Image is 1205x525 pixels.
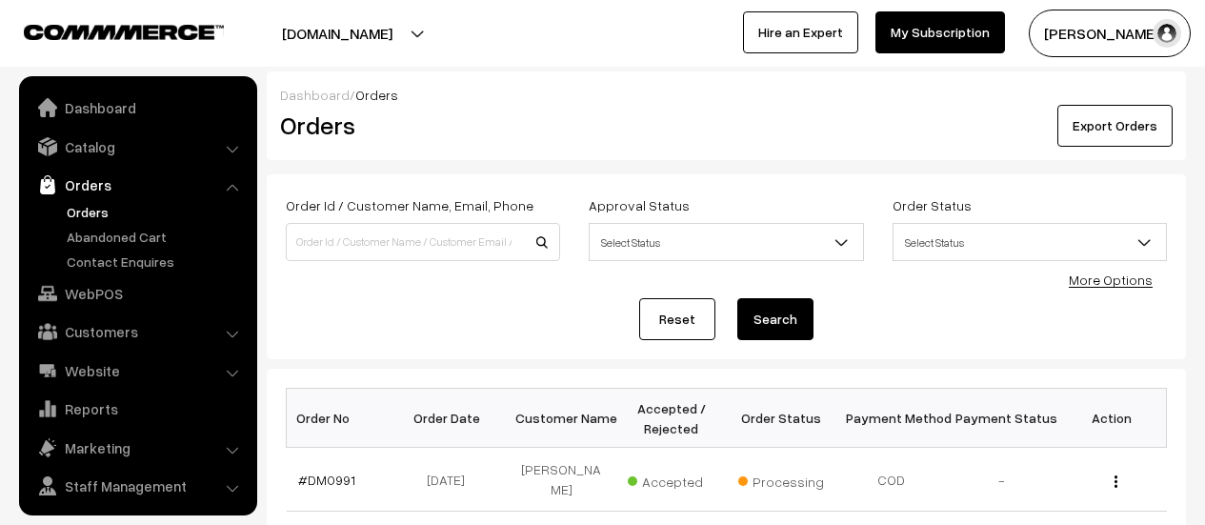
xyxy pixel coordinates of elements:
th: Customer Name [507,389,617,448]
label: Order Id / Customer Name, Email, Phone [286,195,533,215]
a: Reset [639,298,715,340]
span: Select Status [894,226,1166,259]
a: Orders [24,168,251,202]
span: Accepted [628,467,723,492]
button: [PERSON_NAME] [1029,10,1191,57]
a: More Options [1069,272,1153,288]
td: [DATE] [396,448,507,512]
button: Export Orders [1057,105,1173,147]
th: Payment Status [947,389,1057,448]
span: Processing [738,467,833,492]
span: Select Status [590,226,862,259]
a: #DM0991 [298,472,355,488]
a: Staff Management [24,469,251,503]
input: Order Id / Customer Name / Customer Email / Customer Phone [286,223,560,261]
label: Approval Status [589,195,690,215]
h2: Orders [280,111,558,140]
img: COMMMERCE [24,25,224,39]
a: WebPOS [24,276,251,311]
button: [DOMAIN_NAME] [215,10,459,57]
a: COMMMERCE [24,19,191,42]
td: [PERSON_NAME] [507,448,617,512]
a: Hire an Expert [743,11,858,53]
a: Abandoned Cart [62,227,251,247]
a: Website [24,353,251,388]
th: Payment Method [836,389,947,448]
span: Orders [355,87,398,103]
div: / [280,85,1173,105]
span: Select Status [893,223,1167,261]
th: Order Date [396,389,507,448]
a: My Subscription [875,11,1005,53]
button: Search [737,298,813,340]
a: Contact Enquires [62,252,251,272]
th: Action [1056,389,1167,448]
th: Order No [287,389,397,448]
a: Reports [24,392,251,426]
a: Dashboard [280,87,350,103]
label: Order Status [893,195,972,215]
th: Accepted / Rejected [616,389,727,448]
span: Select Status [589,223,863,261]
img: Menu [1115,475,1117,488]
td: - [947,448,1057,512]
a: Marketing [24,431,251,465]
th: Order Status [727,389,837,448]
img: user [1153,19,1181,48]
a: Orders [62,202,251,222]
a: Dashboard [24,91,251,125]
a: Customers [24,314,251,349]
td: COD [836,448,947,512]
a: Catalog [24,130,251,164]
